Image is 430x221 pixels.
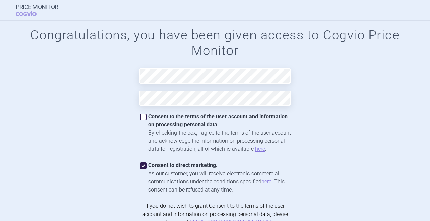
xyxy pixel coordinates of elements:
[148,113,291,129] div: Consent to the terms of the user account and information on processing personal data.
[14,27,416,58] h1: Congratulations, you have been given access to Cogvio Price Monitor
[148,161,291,169] div: Consent to direct marketing.
[16,4,58,11] strong: Price Monitor
[148,129,291,153] div: By checking the box, I agree to the terms of the user account and acknowledge the information on ...
[261,178,271,185] a: here
[148,169,291,194] div: As our customer, you will receive electronic commercial communications under the conditions speci...
[16,4,58,17] a: Price MonitorCOGVIO
[255,146,265,152] a: here
[16,11,46,16] span: COGVIO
